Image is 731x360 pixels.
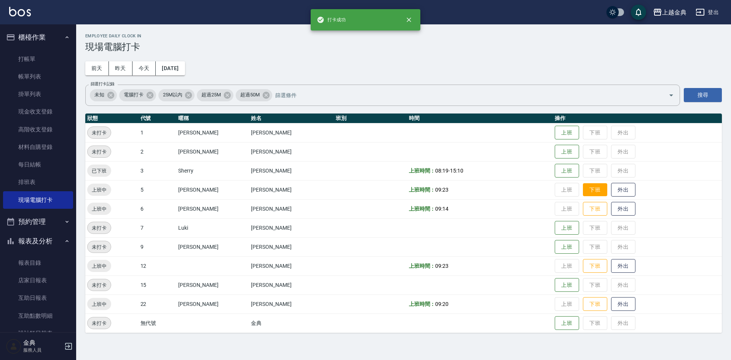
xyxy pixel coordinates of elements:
[583,297,607,311] button: 下班
[555,240,579,254] button: 上班
[249,237,334,256] td: [PERSON_NAME]
[693,5,722,19] button: 登出
[88,319,111,327] span: 未打卡
[249,294,334,314] td: [PERSON_NAME]
[139,218,176,237] td: 7
[3,272,73,289] a: 店家日報表
[176,123,249,142] td: [PERSON_NAME]
[197,91,225,99] span: 超過25M
[249,314,334,333] td: 金典
[3,103,73,120] a: 現金收支登錄
[85,34,722,38] h2: Employee Daily Clock In
[139,314,176,333] td: 無代號
[555,221,579,235] button: 上班
[249,123,334,142] td: [PERSON_NAME]
[176,114,249,123] th: 暱稱
[88,224,111,232] span: 未打卡
[176,180,249,199] td: [PERSON_NAME]
[611,259,635,273] button: 外出
[662,8,686,17] div: 上越金典
[176,294,249,314] td: [PERSON_NAME]
[139,114,176,123] th: 代號
[583,202,607,216] button: 下班
[87,300,111,308] span: 上班中
[85,61,109,75] button: 前天
[139,294,176,314] td: 22
[273,88,655,102] input: 篩選條件
[450,168,463,174] span: 15:10
[409,187,436,193] b: 上班時間：
[87,186,111,194] span: 上班中
[611,202,635,216] button: 外出
[90,89,117,101] div: 未知
[176,199,249,218] td: [PERSON_NAME]
[249,218,334,237] td: [PERSON_NAME]
[3,50,73,68] a: 打帳單
[156,61,185,75] button: [DATE]
[139,142,176,161] td: 2
[132,61,156,75] button: 今天
[249,161,334,180] td: [PERSON_NAME]
[611,183,635,197] button: 外出
[176,161,249,180] td: Sherry
[6,339,21,354] img: Person
[3,173,73,191] a: 排班表
[249,114,334,123] th: 姓名
[317,16,346,24] span: 打卡成功
[3,254,73,272] a: 報表目錄
[176,142,249,161] td: [PERSON_NAME]
[139,180,176,199] td: 5
[3,289,73,307] a: 互助日報表
[87,167,111,175] span: 已下班
[139,237,176,256] td: 9
[249,180,334,199] td: [PERSON_NAME]
[88,281,111,289] span: 未打卡
[631,5,646,20] button: save
[555,278,579,292] button: 上班
[407,114,553,123] th: 時間
[3,138,73,156] a: 材料自購登錄
[197,89,233,101] div: 超過25M
[176,275,249,294] td: [PERSON_NAME]
[109,61,132,75] button: 昨天
[176,218,249,237] td: Luki
[90,91,109,99] span: 未知
[401,11,417,28] button: close
[583,259,607,273] button: 下班
[139,199,176,218] td: 6
[611,297,635,311] button: 外出
[176,237,249,256] td: [PERSON_NAME]
[435,187,448,193] span: 09:23
[555,164,579,178] button: 上班
[236,91,264,99] span: 超過50M
[23,339,62,347] h5: 金典
[3,325,73,342] a: 設計師日報表
[139,275,176,294] td: 15
[553,114,722,123] th: 操作
[583,183,607,197] button: 下班
[3,68,73,85] a: 帳單列表
[139,123,176,142] td: 1
[91,81,115,87] label: 篩選打卡記錄
[158,89,195,101] div: 25M以內
[409,206,436,212] b: 上班時間：
[23,347,62,354] p: 服務人員
[3,231,73,251] button: 報表及分析
[139,161,176,180] td: 3
[555,126,579,140] button: 上班
[85,114,139,123] th: 狀態
[555,145,579,159] button: 上班
[435,206,448,212] span: 09:14
[236,89,272,101] div: 超過50M
[119,89,156,101] div: 電腦打卡
[435,263,448,269] span: 09:23
[665,89,677,101] button: Open
[85,42,722,52] h3: 現場電腦打卡
[88,243,111,251] span: 未打卡
[3,27,73,47] button: 櫃檯作業
[3,156,73,173] a: 每日結帳
[409,263,436,269] b: 上班時間：
[87,205,111,213] span: 上班中
[9,7,31,16] img: Logo
[3,307,73,325] a: 互助點數明細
